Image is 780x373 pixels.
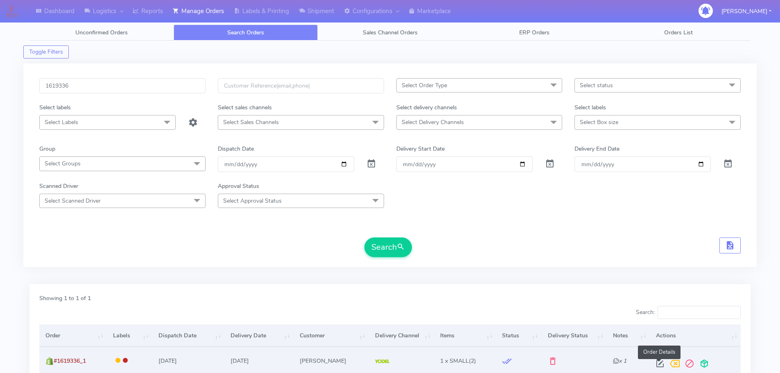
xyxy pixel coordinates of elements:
[650,325,741,347] th: Actions: activate to sort column ascending
[396,145,445,153] label: Delivery Start Date
[440,357,469,365] span: 1 x SMALL
[39,294,91,303] label: Showing 1 to 1 of 1
[402,118,464,126] span: Select Delivery Channels
[39,78,206,93] input: Order Id
[434,325,496,347] th: Items: activate to sort column ascending
[107,325,152,347] th: Labels: activate to sort column ascending
[607,325,650,347] th: Notes: activate to sort column ascending
[152,325,224,347] th: Dispatch Date: activate to sort column ascending
[39,103,71,112] label: Select labels
[45,118,78,126] span: Select Labels
[45,357,54,365] img: shopify.png
[223,118,279,126] span: Select Sales Channels
[375,359,389,364] img: Yodel
[574,103,606,112] label: Select labels
[664,29,693,36] span: Orders List
[636,306,741,319] label: Search:
[39,325,107,347] th: Order: activate to sort column ascending
[364,237,412,257] button: Search
[29,25,751,41] ul: Tabs
[580,118,618,126] span: Select Box size
[224,325,294,347] th: Delivery Date: activate to sort column ascending
[496,325,541,347] th: Status: activate to sort column ascending
[440,357,476,365] span: (2)
[574,145,619,153] label: Delivery End Date
[369,325,434,347] th: Delivery Channel: activate to sort column ascending
[227,29,264,36] span: Search Orders
[54,357,86,365] span: #1619336_1
[519,29,549,36] span: ERP Orders
[39,145,55,153] label: Group
[45,160,81,167] span: Select Groups
[580,81,613,89] span: Select status
[218,78,384,93] input: Customer Reference(email,phone)
[45,197,101,205] span: Select Scanned Driver
[223,197,282,205] span: Select Approval Status
[218,145,254,153] label: Dispatch Date
[396,103,457,112] label: Select delivery channels
[658,306,741,319] input: Search:
[613,357,626,365] i: x 1
[218,182,259,190] label: Approval Status
[218,103,272,112] label: Select sales channels
[294,325,369,347] th: Customer: activate to sort column ascending
[715,3,778,20] button: [PERSON_NAME]
[541,325,607,347] th: Delivery Status: activate to sort column ascending
[75,29,128,36] span: Unconfirmed Orders
[402,81,447,89] span: Select Order Type
[23,45,69,59] button: Toggle Filters
[363,29,418,36] span: Sales Channel Orders
[39,182,78,190] label: Scanned Driver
